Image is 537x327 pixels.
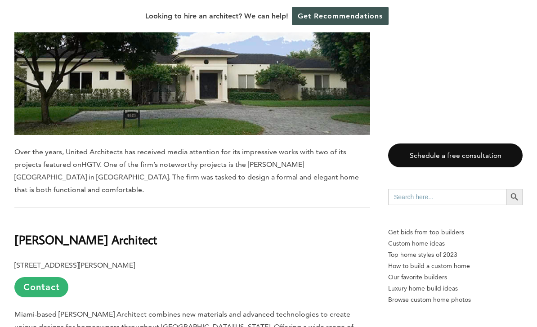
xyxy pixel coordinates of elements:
[14,232,157,247] b: [PERSON_NAME] Architect
[388,294,523,305] a: Browse custom home photos
[388,227,523,238] p: Get bids from top builders
[14,148,346,169] span: Over the years, United Architects has received media attention for its impressive works with two ...
[14,261,135,269] b: [STREET_ADDRESS][PERSON_NAME]
[81,160,100,169] span: HGTV
[388,260,523,272] a: How to build a custom home
[388,283,523,294] a: Luxury home build ideas
[388,249,523,260] a: Top home styles of 2023
[14,277,68,297] a: Contact
[388,238,523,249] a: Custom home ideas
[292,7,389,25] a: Get Recommendations
[388,272,523,283] a: Our favorite builders
[388,143,523,167] a: Schedule a free consultation
[388,189,506,205] input: Search here...
[510,192,519,202] svg: Search
[14,160,359,194] span: . One of the firm’s noteworthy projects is the [PERSON_NAME][GEOGRAPHIC_DATA] in [GEOGRAPHIC_DATA...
